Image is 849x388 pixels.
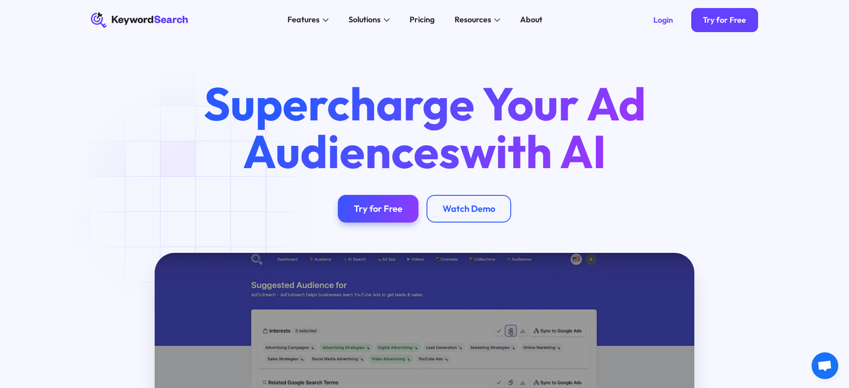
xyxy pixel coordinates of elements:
a: About [514,12,549,28]
div: Resources [455,14,491,26]
div: About [520,14,542,26]
a: Pricing [404,12,441,28]
div: Pricing [410,14,435,26]
a: Try for Free [691,8,759,32]
a: Try for Free [338,195,418,223]
div: Watch Demo [443,203,495,214]
h1: Supercharge Your Ad Audiences [185,80,664,174]
div: Try for Free [354,203,402,214]
div: Features [287,14,320,26]
div: Login [653,15,673,25]
div: Try for Free [703,15,746,25]
a: Open chat [812,352,838,379]
a: Login [641,8,685,32]
span: with AI [460,122,606,180]
div: Solutions [349,14,381,26]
